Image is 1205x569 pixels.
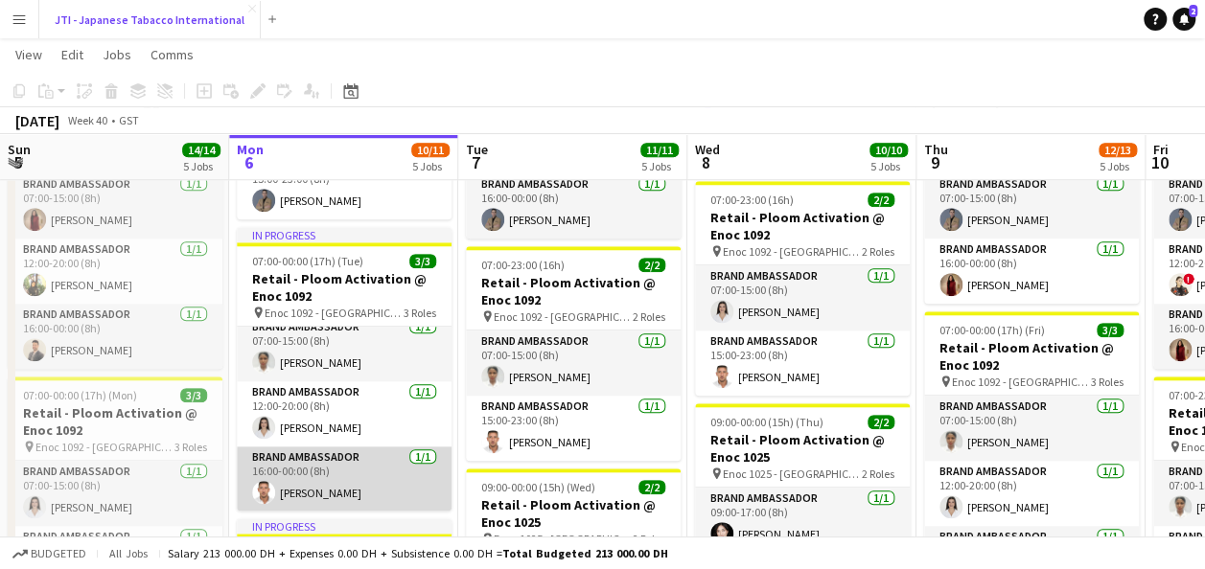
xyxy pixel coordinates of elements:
[183,159,220,173] div: 5 Jobs
[404,306,436,320] span: 3 Roles
[868,193,894,207] span: 2/2
[105,546,151,560] span: All jobs
[1150,151,1169,173] span: 10
[95,42,139,67] a: Jobs
[237,227,452,511] app-job-card: In progress07:00-00:00 (17h) (Tue)3/3Retail - Ploom Activation @ Enoc 1092 Enoc 1092 - [GEOGRAPHI...
[237,446,452,512] app-card-role: Brand Ambassador1/116:00-00:00 (8h)[PERSON_NAME]
[481,480,595,494] span: 09:00-00:00 (15h) (Wed)
[695,330,910,396] app-card-role: Brand Ambassador1/115:00-23:00 (8h)[PERSON_NAME]
[494,532,633,546] span: Enoc 1025 - [GEOGRAPHIC_DATA]
[466,496,681,531] h3: Retail - Ploom Activation @ Enoc 1025
[695,209,910,243] h3: Retail - Ploom Activation @ Enoc 1092
[411,143,450,157] span: 10/11
[466,396,681,461] app-card-role: Brand Ambassador1/115:00-23:00 (8h)[PERSON_NAME]
[237,141,264,158] span: Mon
[723,467,862,481] span: Enoc 1025 - [GEOGRAPHIC_DATA]
[119,113,139,127] div: GST
[237,381,452,446] app-card-role: Brand Ambassador1/112:00-20:00 (8h)[PERSON_NAME]
[1153,141,1169,158] span: Fri
[1183,273,1194,284] span: !
[1097,323,1124,337] span: 3/3
[1099,143,1137,157] span: 12/13
[924,239,1139,304] app-card-role: Brand Ambassador1/116:00-00:00 (8h)[PERSON_NAME]
[494,309,633,324] span: Enoc 1092 - [GEOGRAPHIC_DATA]
[466,246,681,461] app-job-card: 07:00-23:00 (16h)2/2Retail - Ploom Activation @ Enoc 1092 Enoc 1092 - [GEOGRAPHIC_DATA]2 RolesBra...
[23,388,137,402] span: 07:00-00:00 (17h) (Mon)
[409,254,436,268] span: 3/3
[695,431,910,466] h3: Retail - Ploom Activation @ Enoc 1025
[868,415,894,429] span: 2/2
[924,89,1139,304] app-job-card: 07:00-00:00 (17h) (Fri)2/2Retail - Ploom Activation @ Enoc 1072 Enoc 1072 - [PERSON_NAME]2 RolesB...
[638,480,665,494] span: 2/2
[8,461,222,526] app-card-role: Brand Ambassador1/107:00-15:00 (8h)[PERSON_NAME]
[710,193,794,207] span: 07:00-23:00 (16h)
[870,159,907,173] div: 5 Jobs
[692,151,720,173] span: 8
[695,141,720,158] span: Wed
[695,181,910,396] app-job-card: 07:00-23:00 (16h)2/2Retail - Ploom Activation @ Enoc 1092 Enoc 1092 - [GEOGRAPHIC_DATA]2 RolesBra...
[869,143,908,157] span: 10/10
[502,546,668,560] span: Total Budgeted 213 000.00 DH
[641,159,678,173] div: 5 Jobs
[8,141,31,158] span: Sun
[265,306,404,320] span: Enoc 1092 - [GEOGRAPHIC_DATA]
[921,151,948,173] span: 9
[695,488,910,553] app-card-role: Brand Ambassador1/109:00-17:00 (8h)[PERSON_NAME]
[463,151,488,173] span: 7
[924,141,948,158] span: Thu
[10,543,89,564] button: Budgeted
[168,546,668,560] div: Salary 213 000.00 DH + Expenses 0.00 DH + Subsistence 0.00 DH =
[234,151,264,173] span: 6
[252,254,363,268] span: 07:00-00:00 (17h) (Tue)
[237,154,452,219] app-card-role: Brand Ambassador1/115:00-23:00 (8h)[PERSON_NAME]
[8,42,50,67] a: View
[8,173,222,239] app-card-role: Brand Ambassador1/107:00-15:00 (8h)[PERSON_NAME]
[103,46,131,63] span: Jobs
[151,46,194,63] span: Comms
[638,258,665,272] span: 2/2
[1172,8,1195,31] a: 2
[924,461,1139,526] app-card-role: Brand Ambassador1/112:00-20:00 (8h)[PERSON_NAME]
[862,244,894,259] span: 2 Roles
[924,173,1139,239] app-card-role: Brand Ambassador1/107:00-15:00 (8h)[PERSON_NAME]
[15,46,42,63] span: View
[952,375,1091,389] span: Enoc 1092 - [GEOGRAPHIC_DATA]
[174,440,207,454] span: 3 Roles
[1100,159,1136,173] div: 5 Jobs
[481,258,565,272] span: 07:00-23:00 (16h)
[939,323,1045,337] span: 07:00-00:00 (17h) (Fri)
[695,265,910,330] app-card-role: Brand Ambassador1/107:00-15:00 (8h)[PERSON_NAME]
[61,46,83,63] span: Edit
[237,227,452,242] div: In progress
[5,151,31,173] span: 5
[633,532,665,546] span: 2 Roles
[63,113,111,127] span: Week 40
[1189,5,1197,17] span: 2
[924,396,1139,461] app-card-role: Brand Ambassador1/107:00-15:00 (8h)[PERSON_NAME]
[8,89,222,369] app-job-card: 07:00-00:00 (17h) (Mon)3/3Retail - Ploom Activation @ Enoc 1072 Enoc 1072 - [PERSON_NAME]3 RolesB...
[8,304,222,369] app-card-role: Brand Ambassador1/116:00-00:00 (8h)[PERSON_NAME]
[237,518,452,534] div: In progress
[640,143,679,157] span: 11/11
[862,467,894,481] span: 2 Roles
[237,270,452,305] h3: Retail - Ploom Activation @ Enoc 1092
[710,415,823,429] span: 09:00-00:00 (15h) (Thu)
[633,309,665,324] span: 2 Roles
[466,173,681,239] app-card-role: Brand Ambassador1/116:00-00:00 (8h)[PERSON_NAME]
[466,330,681,396] app-card-role: Brand Ambassador1/107:00-15:00 (8h)[PERSON_NAME]
[924,339,1139,374] h3: Retail - Ploom Activation @ Enoc 1092
[1091,375,1124,389] span: 3 Roles
[8,239,222,304] app-card-role: Brand Ambassador1/112:00-20:00 (8h)[PERSON_NAME]
[54,42,91,67] a: Edit
[466,274,681,308] h3: Retail - Ploom Activation @ Enoc 1092
[39,1,261,38] button: JTI - Japanese Tabacco International
[143,42,201,67] a: Comms
[723,244,862,259] span: Enoc 1092 - [GEOGRAPHIC_DATA]
[180,388,207,402] span: 3/3
[182,143,220,157] span: 14/14
[15,111,59,130] div: [DATE]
